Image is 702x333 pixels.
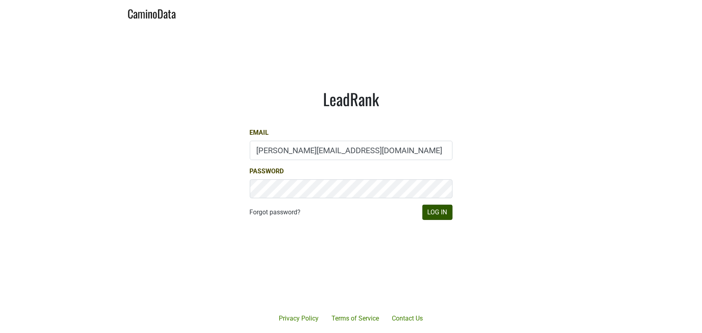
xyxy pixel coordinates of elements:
h1: LeadRank [250,89,453,109]
a: Privacy Policy [273,310,325,327]
label: Password [250,166,284,176]
a: Terms of Service [325,310,386,327]
a: Contact Us [386,310,430,327]
label: Email [250,128,269,138]
a: Forgot password? [250,208,301,217]
a: CaminoData [128,3,176,22]
button: Log In [422,205,453,220]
